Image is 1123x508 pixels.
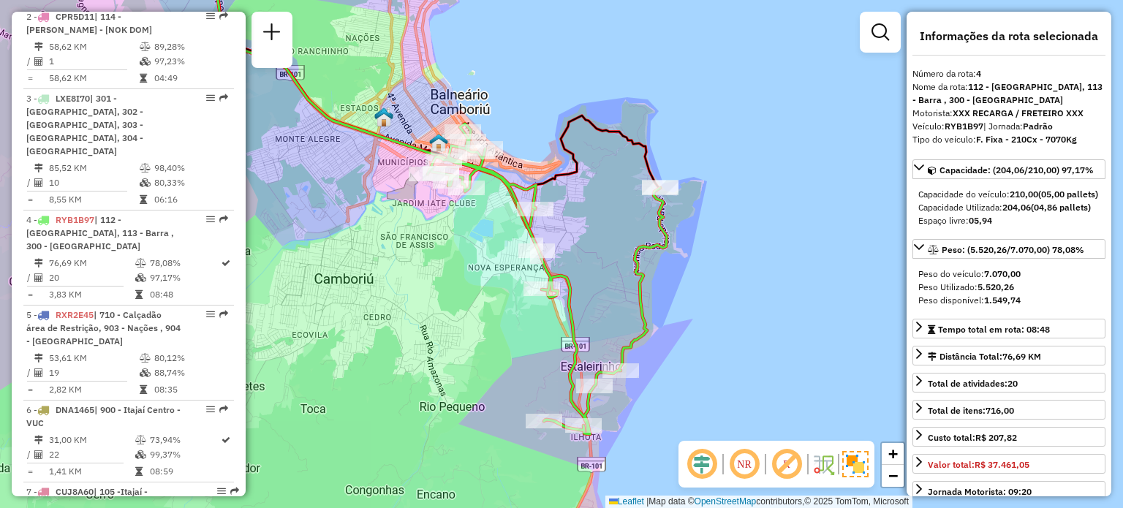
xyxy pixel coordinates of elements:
i: Distância Total [34,354,43,363]
i: Total de Atividades [34,450,43,459]
span: | 710 - Calçadão área de Restrição, 903 - Nações , 904 - [GEOGRAPHIC_DATA] [26,309,181,346]
div: Total de itens: [928,404,1014,417]
td: 31,00 KM [48,433,135,447]
span: | [646,496,649,507]
i: % de utilização do peso [140,164,151,173]
em: Opções [206,310,215,319]
span: 5 - [26,309,181,346]
td: 06:16 [154,192,227,207]
strong: 5.520,26 [978,281,1014,292]
td: 3,83 KM [48,287,135,302]
td: 80,12% [154,351,227,365]
td: 73,94% [149,433,220,447]
td: 78,08% [149,256,220,270]
td: 88,74% [154,365,227,380]
img: 702 UDC Light Balneario [374,107,393,126]
span: − [888,466,898,485]
strong: 7.070,00 [984,268,1021,279]
span: RYB1B97 [56,214,94,225]
td: 53,61 KM [48,351,139,365]
strong: 20 [1007,378,1018,389]
i: % de utilização do peso [140,354,151,363]
td: 20 [48,270,135,285]
div: Peso disponível: [918,294,1100,307]
span: | Jornada: [983,121,1053,132]
td: 85,52 KM [48,161,139,175]
td: 08:48 [149,287,220,302]
strong: 05,94 [969,215,992,226]
td: 58,62 KM [48,71,139,86]
i: % de utilização do peso [135,436,146,444]
img: 711 UDC Light WCL Camboriu [429,133,448,152]
td: 89,28% [154,39,227,54]
a: Zoom out [882,465,904,487]
span: Capacidade: (204,06/210,00) 97,17% [939,164,1094,175]
span: | 114 - [PERSON_NAME] - [NOK DOM] [26,11,152,35]
h4: Informações da rota selecionada [912,29,1105,43]
span: | 900 - Itajaí Centro - VUC [26,404,181,428]
i: Tempo total em rota [135,467,143,476]
td: / [26,270,34,285]
a: Zoom in [882,443,904,465]
strong: R$ 207,82 [975,432,1017,443]
td: 2,82 KM [48,382,139,397]
div: Map data © contributors,© 2025 TomTom, Microsoft [605,496,912,508]
span: CPR5D11 [56,11,94,22]
div: Nome da rota: [912,80,1105,107]
td: = [26,464,34,479]
span: CUJ8A60 [56,486,94,497]
td: / [26,54,34,69]
strong: 112 - [GEOGRAPHIC_DATA], 113 - Barra , 300 - [GEOGRAPHIC_DATA] [912,81,1103,105]
em: Rota exportada [230,487,239,496]
i: Rota otimizada [222,259,230,268]
td: / [26,447,34,462]
td: 58,62 KM [48,39,139,54]
img: Fluxo de ruas [812,452,835,476]
i: Tempo total em rota [135,290,143,299]
td: 10 [48,175,139,190]
i: % de utilização da cubagem [140,178,151,187]
span: 4 - [26,214,174,251]
strong: 4 [976,68,981,79]
td: = [26,382,34,397]
td: 97,23% [154,54,227,69]
i: % de utilização da cubagem [135,273,146,282]
i: Total de Atividades [34,368,43,377]
a: Exibir filtros [866,18,895,47]
div: Jornada Motorista: 09:20 [928,485,1032,498]
td: = [26,192,34,207]
td: = [26,287,34,302]
span: Tempo total em rota: 08:48 [938,324,1050,335]
strong: (04,86 pallets) [1031,202,1091,213]
td: / [26,175,34,190]
strong: 1.549,74 [984,295,1021,306]
div: Capacidade Utilizada: [918,201,1100,214]
i: Tempo total em rota [140,195,147,204]
span: 76,69 KM [1002,351,1041,362]
div: Motorista: [912,107,1105,120]
strong: 210,00 [1010,189,1038,200]
em: Opções [206,94,215,102]
strong: (05,00 pallets) [1038,189,1098,200]
td: 1,41 KM [48,464,135,479]
i: Total de Atividades [34,273,43,282]
img: Exibir/Ocultar setores [842,451,869,477]
td: 08:35 [154,382,227,397]
div: Tipo do veículo: [912,133,1105,146]
span: Exibir rótulo [769,447,804,482]
span: 3 - [26,93,143,156]
a: Leaflet [609,496,644,507]
div: Peso: (5.520,26/7.070,00) 78,08% [912,262,1105,313]
i: Distância Total [34,259,43,268]
a: Capacidade: (204,06/210,00) 97,17% [912,159,1105,179]
td: 1 [48,54,139,69]
a: Custo total:R$ 207,82 [912,427,1105,447]
span: Peso: (5.520,26/7.070,00) 78,08% [942,244,1084,255]
strong: RYB1B97 [945,121,983,132]
strong: Padrão [1023,121,1053,132]
a: OpenStreetMap [695,496,757,507]
td: 97,17% [149,270,220,285]
td: 08:59 [149,464,220,479]
div: Distância Total: [928,350,1041,363]
div: Valor total: [928,458,1029,471]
